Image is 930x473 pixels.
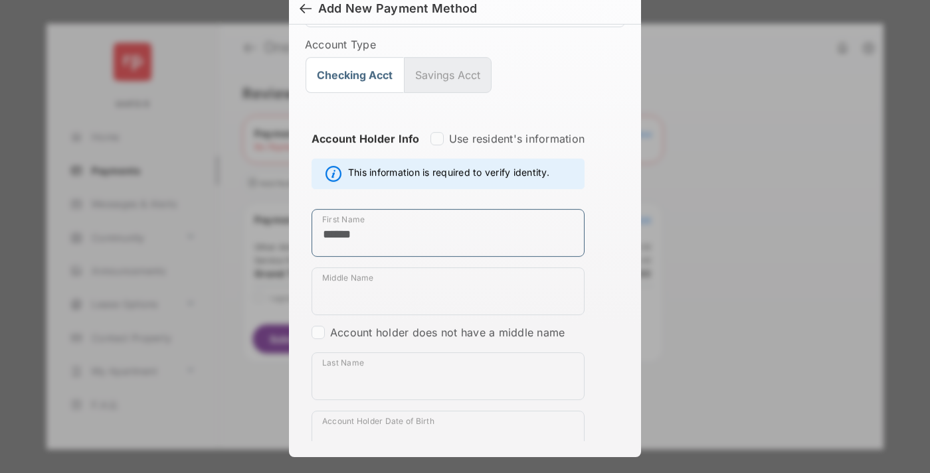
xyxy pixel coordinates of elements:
[318,1,477,16] div: Add New Payment Method
[306,57,404,93] button: Checking Acct
[404,57,492,93] button: Savings Acct
[330,326,565,339] label: Account holder does not have a middle name
[348,166,549,182] span: This information is required to verify identity.
[312,132,420,169] strong: Account Holder Info
[449,132,585,145] label: Use resident's information
[305,38,625,51] label: Account Type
